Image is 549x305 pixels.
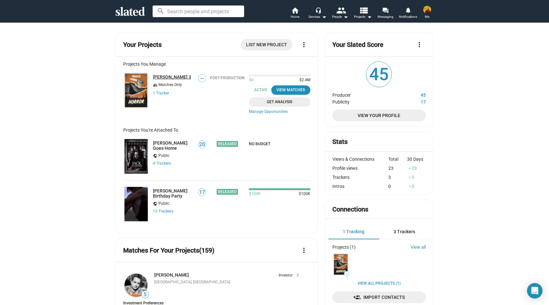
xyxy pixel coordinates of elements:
div: 3 [407,175,426,180]
img: Russell Posternak [423,6,431,14]
mat-icon: people [336,5,346,15]
a: Home [284,6,306,21]
span: 3 Trackers [393,229,415,234]
span: Active [249,85,276,95]
a: [PERSON_NAME] 3 [153,74,191,80]
a: BECKY 3 [332,253,349,276]
div: Projects (1) [332,245,356,250]
button: People [329,6,351,21]
span: Investor [279,273,293,278]
span: Matches Only [158,82,182,88]
div: Services [308,13,327,21]
img: BECKY 3 [124,73,148,108]
a: Henry Gamble's Birthday Party [123,186,149,223]
div: Profile views [332,166,389,171]
a: Notifications [397,6,419,21]
span: — [199,75,206,82]
span: Notifications [399,13,417,21]
span: 1 Tracking [343,229,364,234]
div: Released [217,189,238,195]
div: 0 [407,184,426,189]
div: 23 [388,166,407,171]
div: Trackers [332,175,389,180]
img: BECKY 3 [334,254,348,275]
div: 30 Days [407,157,426,162]
span: Public [158,153,169,158]
a: List New Project [241,39,292,50]
span: 20 [199,141,206,148]
a: 12 Trackers [153,209,173,213]
mat-icon: arrow_drop_up [408,184,412,189]
span: $100K [249,191,261,197]
button: View Matches [271,85,310,95]
span: Projects [354,13,372,21]
a: Jack Goes Home [123,138,149,175]
dd: 17 [402,98,426,104]
span: s [171,209,173,213]
div: Projects You're Attached To [123,127,310,133]
mat-card-title: Your Slated Score [332,40,383,49]
div: Released [217,141,238,147]
dt: Publicity [332,98,402,104]
span: 5 [142,291,149,298]
span: — [344,272,349,276]
mat-card-title: Connections [332,205,368,214]
span: List New Project [246,39,287,50]
span: 17 [199,189,206,196]
span: Public [158,201,169,206]
span: 45 [366,62,392,87]
a: BECKY 3 [123,72,149,109]
a: Get Analysis [249,97,310,107]
img: Marco Allegri [124,274,148,297]
input: Search people and projects [153,5,244,17]
a: [PERSON_NAME] Goes Home [153,140,194,151]
span: Me [425,13,429,21]
mat-icon: more_vert [415,41,423,49]
mat-icon: view_list [359,5,368,15]
mat-card-title: Stats [332,137,348,146]
span: NO BUDGET [249,142,310,146]
dt: Producer [332,91,402,98]
a: Marco Allegri [123,272,149,298]
mat-icon: more_vert [300,246,308,254]
mat-icon: arrow_drop_up [408,175,412,180]
div: 0 [388,184,407,189]
a: Manage Opportunities [249,109,310,114]
span: Home [291,13,299,21]
mat-card-title: Matches For Your Projects [123,246,214,255]
div: Projects You Manage [123,61,310,67]
a: [PERSON_NAME] Birthday Party [153,188,194,199]
mat-card-title: Your Projects [123,40,162,49]
mat-icon: more_vert [300,41,308,49]
span: Import Contacts [338,291,421,303]
button: Russell PosternakMe [419,5,435,21]
span: 3 [293,273,299,278]
div: [GEOGRAPHIC_DATA], [GEOGRAPHIC_DATA] [154,280,299,285]
mat-icon: arrow_drop_up [408,166,412,170]
span: Get Analysis [253,99,307,105]
span: s [169,161,171,166]
div: View Matches [275,87,307,93]
div: Post-Production [210,76,245,80]
button: Services [306,6,329,21]
a: Messaging [374,6,397,21]
mat-icon: forum [382,7,388,13]
span: $100K [296,191,310,197]
mat-icon: group [153,82,157,88]
img: Jack Goes Home [124,139,148,174]
a: 1 Tracker [153,91,169,95]
div: Views & Connections [332,157,389,162]
a: 4 Trackers [153,161,171,166]
div: Total [388,157,407,162]
dd: 45 [402,91,426,98]
mat-icon: arrow_drop_down [342,13,350,21]
a: View all Projects (1) [358,281,401,286]
mat-icon: headset_mic [315,7,321,13]
a: [PERSON_NAME] [154,272,189,278]
a: View Your Profile [332,110,426,121]
div: 23 [407,166,426,171]
button: Projects [351,6,374,21]
mat-icon: home [291,6,299,14]
div: Intros [332,184,389,189]
img: Henry Gamble's Birthday Party [124,187,148,222]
